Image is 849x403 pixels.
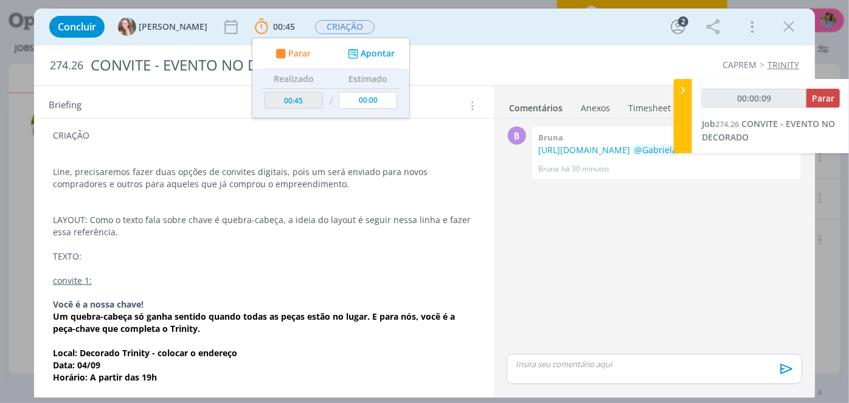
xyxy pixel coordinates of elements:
[53,129,475,142] p: CRIAÇÃO
[252,17,298,36] button: 00:45
[538,164,559,174] p: Bruna
[53,371,157,383] strong: Horário: A partir das 19h
[118,18,207,36] button: G[PERSON_NAME]
[58,22,96,32] span: Concluir
[53,166,475,190] p: Line, precisaremos fazer duas opções de convites digitais, pois um será enviado para novos compra...
[702,118,835,143] a: Job274.26CONVITE - EVENTO NO DECORADO
[53,214,475,238] p: LAYOUT: Como o texto fala sobre chave é quebra-cabeça, a ideia do layout é seguir nessa linha e f...
[53,298,144,310] strong: Você é a nossa chave!
[288,49,310,58] span: Parar
[139,22,207,31] span: [PERSON_NAME]
[53,275,92,286] u: convite 1:
[314,19,375,35] button: CRIAÇÃO
[723,59,757,71] a: CAPREM
[272,47,311,60] button: Parar
[49,98,81,114] span: Briefing
[508,97,563,114] a: Comentários
[53,359,100,371] strong: Data: 04/09
[538,132,563,143] b: Bruna
[53,250,475,263] p: TEXTO:
[86,50,482,80] div: CONVITE - EVENTO NO DECORADO
[49,16,105,38] button: Concluir
[628,97,671,114] a: Timesheet
[345,47,395,60] button: Apontar
[273,21,295,32] span: 00:45
[668,17,688,36] button: 2
[538,144,630,156] a: [URL][DOMAIN_NAME]
[336,69,400,89] th: Estimado
[715,119,739,129] span: 274.26
[561,164,609,174] span: há 30 minutos
[678,16,688,27] div: 2
[768,59,799,71] a: TRINITY
[262,69,326,89] th: Realizado
[581,102,610,114] div: Anexos
[118,18,136,36] img: G
[53,311,457,334] strong: Um quebra-cabeça só ganha sentido quando todas as peças estão no lugar. E para nós, você é a peça...
[50,59,83,72] span: 274.26
[508,126,526,145] div: B
[34,9,815,398] div: dialog
[326,89,336,114] td: /
[315,20,375,34] span: CRIAÇÃO
[252,38,410,119] ul: 00:45
[702,118,835,143] span: CONVITE - EVENTO NO DECORADO
[806,89,840,108] button: Parar
[812,92,834,104] span: Parar
[53,347,237,359] strong: Local: Decorado Trinity - colocar o endereço
[634,144,677,156] span: @Gabriela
